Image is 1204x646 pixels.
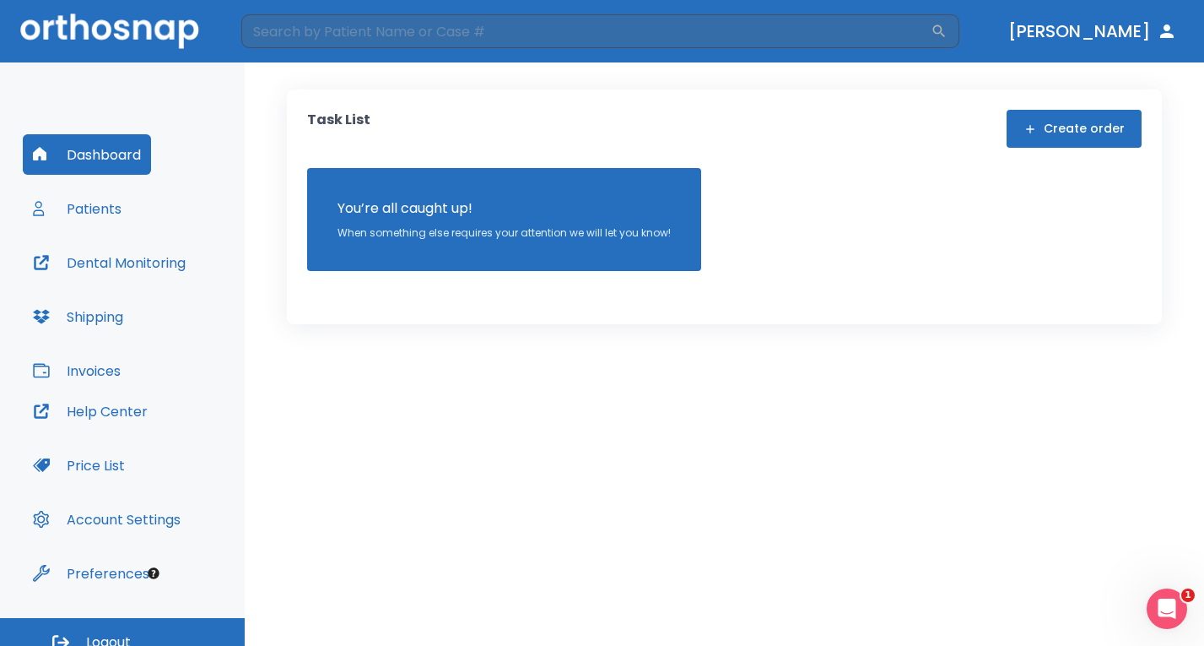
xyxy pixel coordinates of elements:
[146,566,161,581] div: Tooltip anchor
[307,110,370,148] p: Task List
[337,225,671,241] p: When something else requires your attention we will let you know!
[23,391,158,432] button: Help Center
[23,445,135,486] button: Price List
[20,14,199,48] img: Orthosnap
[337,198,671,219] p: You’re all caught up!
[1147,589,1187,629] iframe: Intercom live chat
[23,134,151,175] button: Dashboard
[23,553,159,594] button: Preferences
[23,242,196,283] button: Dental Monitoring
[1007,110,1142,148] button: Create order
[1002,16,1184,46] button: [PERSON_NAME]
[23,350,131,391] button: Invoices
[1181,589,1195,602] span: 1
[241,14,931,48] input: Search by Patient Name or Case #
[23,499,191,540] button: Account Settings
[23,188,132,229] button: Patients
[23,296,133,337] button: Shipping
